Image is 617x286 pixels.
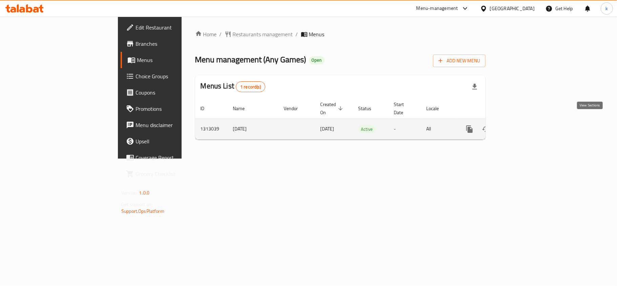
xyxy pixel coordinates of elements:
[358,125,376,133] span: Active
[478,121,494,137] button: Change Status
[136,105,215,113] span: Promotions
[490,5,535,12] div: [GEOGRAPHIC_DATA]
[309,30,325,38] span: Menus
[416,4,458,13] div: Menu-management
[121,207,164,216] a: Support.OpsPlatform
[121,117,221,133] a: Menu disclaimer
[121,200,152,209] span: Get support on:
[121,101,221,117] a: Promotions
[456,98,532,119] th: Actions
[139,188,149,197] span: 1.0.0
[461,121,478,137] button: more
[136,121,215,129] span: Menu disclaimer
[121,133,221,149] a: Upsell
[433,55,486,67] button: Add New Menu
[121,188,138,197] span: Version:
[121,84,221,101] a: Coupons
[225,30,293,38] a: Restaurants management
[228,119,279,139] td: [DATE]
[136,72,215,80] span: Choice Groups
[438,57,480,65] span: Add New Menu
[284,104,307,113] span: Vendor
[121,36,221,52] a: Branches
[236,81,265,92] div: Total records count
[233,30,293,38] span: Restaurants management
[421,119,456,139] td: All
[121,166,221,182] a: Grocery Checklist
[121,52,221,68] a: Menus
[358,104,381,113] span: Status
[236,84,265,90] span: 1 record(s)
[136,170,215,178] span: Grocery Checklist
[136,154,215,162] span: Coverage Report
[427,104,448,113] span: Locale
[201,104,213,113] span: ID
[467,79,483,95] div: Export file
[309,57,325,63] span: Open
[195,52,306,67] span: Menu management ( Any Games )
[296,30,298,38] li: /
[605,5,608,12] span: k
[195,98,532,140] table: enhanced table
[321,124,334,133] span: [DATE]
[201,81,265,92] h2: Menus List
[136,23,215,32] span: Edit Restaurant
[137,56,215,64] span: Menus
[136,40,215,48] span: Branches
[121,68,221,84] a: Choice Groups
[136,88,215,97] span: Coupons
[136,137,215,145] span: Upsell
[195,30,486,38] nav: breadcrumb
[321,100,345,117] span: Created On
[309,56,325,64] div: Open
[121,19,221,36] a: Edit Restaurant
[233,104,254,113] span: Name
[121,149,221,166] a: Coverage Report
[389,119,421,139] td: -
[394,100,413,117] span: Start Date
